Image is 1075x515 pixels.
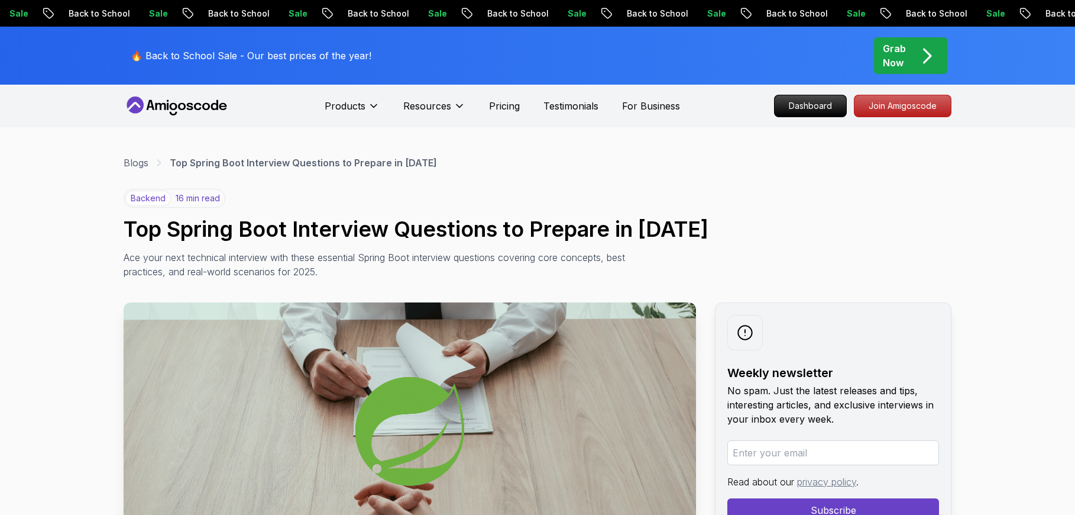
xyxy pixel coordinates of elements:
a: Pricing [489,99,520,113]
a: Dashboard [774,95,847,117]
p: Sale [558,8,596,20]
a: Blogs [124,156,148,170]
p: Sale [419,8,456,20]
p: No spam. Just the latest releases and tips, interesting articles, and exclusive interviews in you... [727,384,939,426]
p: Products [325,99,365,113]
p: Sale [837,8,875,20]
input: Enter your email [727,440,939,465]
a: privacy policy [797,476,856,488]
p: Top Spring Boot Interview Questions to Prepare in [DATE] [170,156,437,170]
p: Back to School [199,8,279,20]
p: 🔥 Back to School Sale - Our best prices of the year! [131,49,371,63]
h1: Top Spring Boot Interview Questions to Prepare in [DATE] [124,217,951,241]
button: Resources [403,99,465,123]
p: Back to School [617,8,698,20]
p: Grab Now [883,41,906,70]
p: Back to School [59,8,140,20]
p: Join Amigoscode [854,95,951,117]
p: Ace your next technical interview with these essential Spring Boot interview questions covering c... [124,250,653,279]
p: Read about our . [727,475,939,489]
p: backend [125,191,171,206]
p: Dashboard [775,95,846,117]
button: Products [325,99,380,123]
h2: Weekly newsletter [727,365,939,381]
p: Back to School [757,8,837,20]
p: Back to School [478,8,558,20]
a: For Business [622,99,680,113]
p: 16 min read [176,192,220,204]
p: Back to School [896,8,977,20]
p: Sale [140,8,177,20]
p: Back to School [338,8,419,20]
p: Resources [403,99,451,113]
p: Sale [977,8,1015,20]
a: Join Amigoscode [854,95,951,117]
p: Sale [279,8,317,20]
a: Testimonials [543,99,598,113]
p: Sale [698,8,736,20]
